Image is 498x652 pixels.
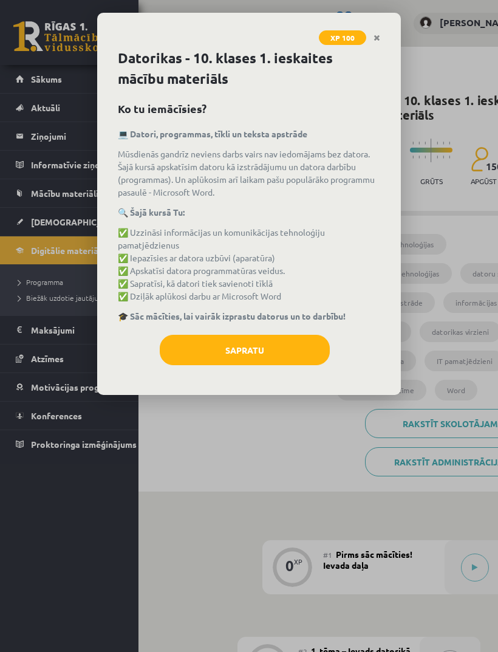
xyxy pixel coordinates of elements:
p: ✅ Uzzināsi informācijas un komunikācijas tehnoloģiju pamatjēdzienus ✅ Iepazīsies ar datora uzbūvi... [118,226,380,303]
h1: Datorikas - 10. klases 1. ieskaites mācību materiāls [118,48,380,89]
b: Datori, programmas, tīkli un teksta apstrāde [130,128,307,139]
strong: 🎓 Sāc mācīties, lai vairāk izprastu datorus un to darbību! [118,311,346,321]
button: Sapratu [160,335,330,365]
a: Close [366,26,387,50]
strong: 🔍 Šajā kursā Tu: [118,207,185,218]
a: 💻 [118,128,128,139]
h2: Ko tu iemācīsies? [118,100,380,117]
p: Mūsdienās gandrīz neviens darbs vairs nav iedomājams bez datora. Šajā kursā apskatīsim datoru kā ... [118,148,380,199]
span: XP 100 [319,30,366,45]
